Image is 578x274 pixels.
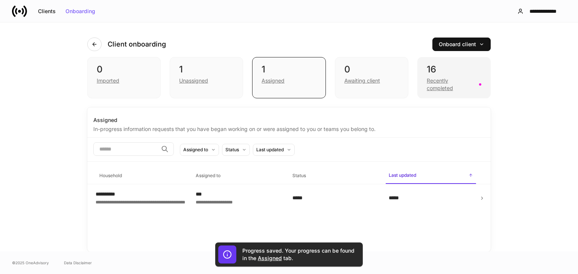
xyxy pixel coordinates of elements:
div: 1Unassigned [170,57,243,98]
div: 16 [427,63,481,75]
span: Last updated [386,168,476,184]
button: Last updated [253,144,295,156]
a: Data Disclaimer [64,260,92,266]
div: Onboarding [65,9,95,14]
a: Assigned [258,255,282,261]
button: Assigned to [180,144,219,156]
span: Household [96,168,187,184]
span: Assigned to [193,168,283,184]
div: Clients [38,9,56,14]
div: Assigned to [183,146,208,153]
div: 0 [97,63,151,75]
h5: Progress saved. Your progress can be found in the tab. [242,247,355,262]
h4: Client onboarding [108,40,166,49]
h6: Assigned to [196,172,221,179]
div: 0 [344,63,399,75]
button: Clients [33,5,61,17]
div: 1 [262,63,316,75]
h6: Last updated [389,172,416,179]
div: Recently completed [427,77,475,92]
button: Onboard client [432,38,491,51]
span: Status [289,168,380,184]
div: Unassigned [179,77,208,84]
div: Last updated [256,146,284,153]
div: 1 [179,63,234,75]
div: Status [225,146,239,153]
button: Onboarding [61,5,100,17]
div: Imported [97,77,119,84]
div: 1Assigned [252,57,326,98]
div: Assigned [93,116,485,124]
div: 16Recently completed [417,57,491,98]
div: Assigned [262,77,284,84]
span: © 2025 OneAdvisory [12,260,49,266]
div: 0Imported [87,57,161,98]
div: Onboard client [439,42,484,47]
h6: Household [99,172,122,179]
button: Status [222,144,250,156]
div: 0Awaiting client [335,57,408,98]
h6: Status [292,172,306,179]
div: Awaiting client [344,77,380,84]
div: In-progress information requests that you have began working on or were assigned to you or teams ... [93,124,485,133]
